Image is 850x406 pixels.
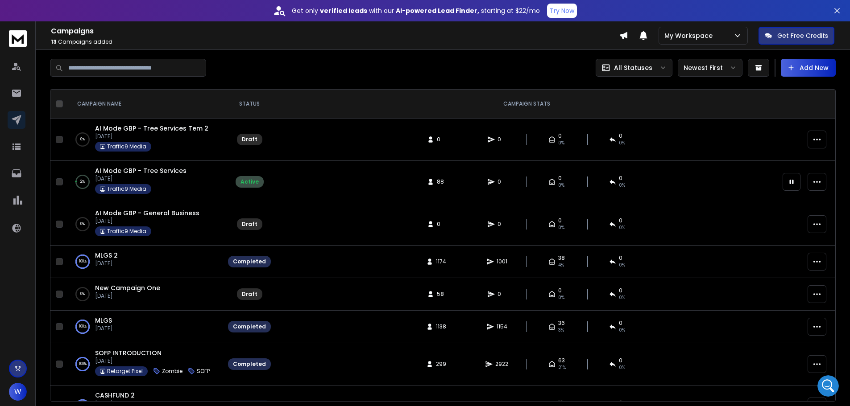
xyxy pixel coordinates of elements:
td: 100%MLGS 2[DATE] [66,246,223,278]
p: [DATE] [95,292,160,299]
p: [DATE] [95,217,199,225]
span: 0 [498,291,506,298]
div: Discovering ReachInbox: A Guide to Its Purpose and Functionality [18,252,149,271]
span: Search for help [18,180,72,189]
p: Hi [PERSON_NAME] [18,63,161,78]
button: W [9,383,27,401]
span: 38 [558,254,565,262]
div: Close [153,14,170,30]
span: 36 [558,320,565,327]
p: [DATE] [95,133,208,140]
p: How can we assist you [DATE]? [18,78,161,109]
span: 88 [437,178,446,185]
p: SOFP [197,368,210,375]
p: Get only with our starting at $22/mo [292,6,540,15]
p: 2 % [80,177,85,186]
th: STATUS [223,90,276,119]
p: Traffic9 Media [107,185,146,193]
div: Optimizing Warmup Settings in ReachInbox [18,200,149,219]
span: 0 [619,175,622,182]
span: 0% [619,294,625,301]
div: Profile image for RajHi [PERSON_NAME], We are actively investigating this issue. The disconnect e... [9,133,169,166]
span: 4 % [558,262,564,269]
span: 1174 [436,258,446,265]
button: Add New [781,59,836,77]
p: Try Now [550,6,574,15]
span: 0 [498,178,506,185]
span: 0 % [619,327,625,334]
span: 2922 [495,361,508,368]
td: 0%AI Mode GBP - Tree Services Tem 2[DATE]Traffic9 Media [66,119,223,161]
span: 0 [619,287,622,294]
span: 0 [619,132,622,139]
p: 0 % [80,220,85,229]
button: Get Free Credits [759,27,834,45]
div: Draft [242,291,257,298]
div: Recent messageProfile image for RajHi [PERSON_NAME], We are actively investigating this issue. Th... [9,120,170,167]
div: Discovering ReachInbox: A Guide to Its Purpose and Functionality [13,248,166,274]
td: 2%AI Mode GBP - Tree Services[DATE]Traffic9 Media [66,161,223,203]
span: Help [141,300,156,307]
button: Search for help [13,175,166,193]
span: 0 [558,175,562,182]
div: Navigating Advanced Campaign Options in ReachInbox [18,226,149,245]
p: 0 % [80,290,85,299]
div: Completed [233,323,266,330]
div: [PERSON_NAME] [40,150,91,159]
div: Completed [233,361,266,368]
span: 0 [558,132,562,139]
span: 3 % [558,327,564,334]
th: CAMPAIGN STATS [276,90,777,119]
span: 0 [437,136,446,143]
button: Help [119,278,178,314]
div: Optimizing Warmup Settings in ReachInbox [13,197,166,222]
span: 0% [619,182,625,189]
strong: verified leads [320,6,367,15]
a: SOFP INTRODUCTION [95,349,162,357]
div: Draft [242,221,257,228]
div: Completed [233,258,266,265]
p: Traffic9 Media [107,143,146,150]
p: Retarget Pixel [107,368,143,375]
a: MLGS 2 [95,251,118,260]
p: [DATE] [95,357,210,365]
p: 100 % [79,360,87,369]
span: 299 [436,361,446,368]
span: 0% [558,294,564,301]
div: Navigating Advanced Campaign Options in ReachInbox [13,222,166,248]
span: 0 [619,357,622,364]
button: Try Now [547,4,577,18]
a: MLGS [95,316,112,325]
button: Messages [59,278,119,314]
a: AI Mode GBP - Tree Services Tem 2 [95,124,208,133]
img: Profile image for Raj [18,141,36,159]
p: 100 % [79,322,87,331]
span: 63 [558,357,565,364]
p: All Statuses [614,63,652,72]
td: 0%New Campaign One[DATE] [66,278,223,311]
span: AI Mode GBP - Tree Services [95,166,187,175]
span: 0 % [619,262,625,269]
td: 0%AI Mode GBP - General Business[DATE]Traffic9 Media [66,203,223,246]
p: [DATE] [95,325,113,332]
iframe: Intercom live chat [817,375,839,397]
span: 1138 [436,323,446,330]
span: 21 % [558,364,566,371]
strong: AI-powered Lead Finder, [396,6,479,15]
span: 0% [619,224,625,231]
span: 0 [558,217,562,224]
img: logo [9,30,27,47]
p: [DATE] [95,175,187,182]
span: Home [20,300,40,307]
span: 0% [558,182,564,189]
a: CASHFUND 2 [95,391,135,400]
a: AI Mode GBP - General Business [95,209,199,217]
img: logo [18,19,78,30]
div: • 8h ago [93,150,119,159]
td: 100%SOFP INTRODUCTION[DATE]Retarget PixelZombieSOFP [66,343,223,385]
